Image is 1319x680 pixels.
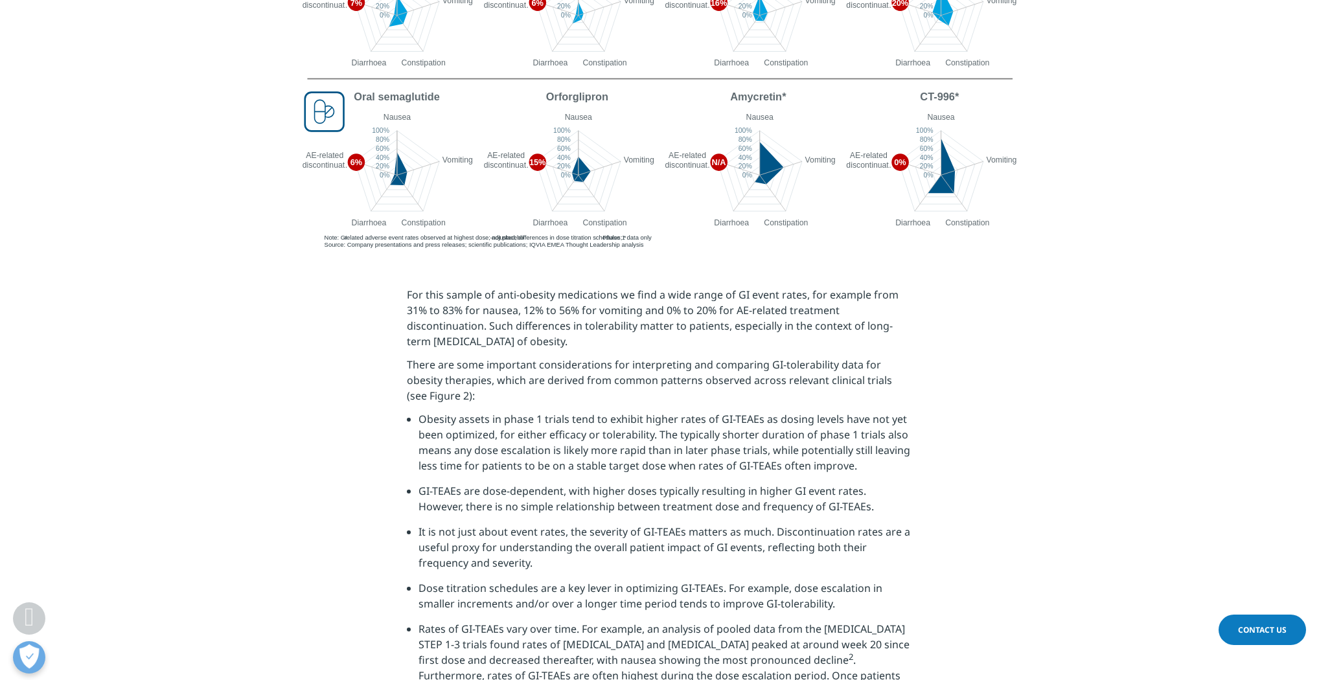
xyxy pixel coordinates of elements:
[1238,624,1287,635] span: Contact Us
[419,412,910,473] span: Obesity assets in phase 1 trials tend to exhibit higher rates of GI-TEAEs as dosing levels have n...
[407,357,892,403] span: There are some important considerations for interpreting and comparing GI-tolerability data for o...
[407,288,899,348] span: For this sample of anti-obesity medications we find a wide range of GI event rates, for example f...
[419,525,910,570] span: It is not just about event rates, the severity of GI-TEAEs matters as much. Discontinuation rates...
[419,484,874,514] span: GI-TEAEs are dose-dependent, with higher doses typically resulting in higher GI event rates. Howe...
[419,581,882,611] span: Dose titration schedules are a key lever in optimizing GI-TEAEs. For example, dose escalation in ...
[13,641,45,674] button: 打开偏好
[849,651,853,663] sup: 2
[1219,615,1306,645] a: Contact Us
